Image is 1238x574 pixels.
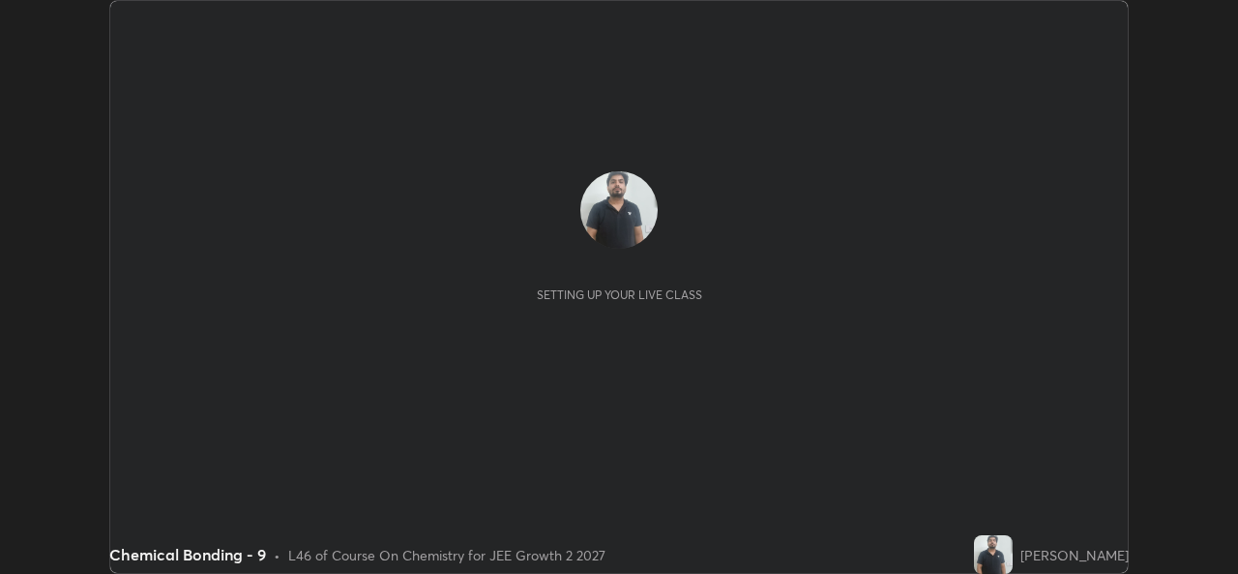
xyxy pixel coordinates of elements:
[1020,545,1129,565] div: [PERSON_NAME]
[274,545,280,565] div: •
[288,545,605,565] div: L46 of Course On Chemistry for JEE Growth 2 2027
[580,171,658,249] img: 6636e68ff89647c5ab70384beb5cf6e4.jpg
[974,535,1013,574] img: 6636e68ff89647c5ab70384beb5cf6e4.jpg
[109,543,266,566] div: Chemical Bonding - 9
[537,287,702,302] div: Setting up your live class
